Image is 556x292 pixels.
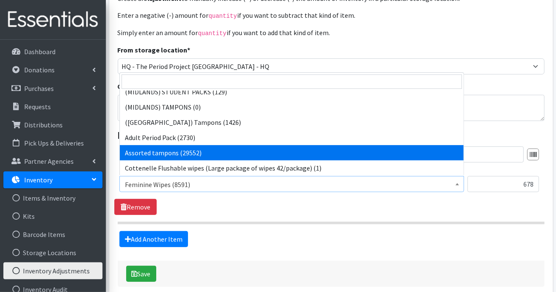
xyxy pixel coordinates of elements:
[120,145,464,160] li: Assorted tampons (29552)
[120,130,464,145] li: Adult Period Pack (2730)
[3,208,102,225] a: Kits
[3,171,102,188] a: Inventory
[3,6,102,34] img: HumanEssentials
[3,116,102,133] a: Distributions
[120,115,464,130] li: ([GEOGRAPHIC_DATA]) Tampons (1426)
[188,46,191,54] abbr: required
[125,179,459,190] span: Feminine Wipes (8591)
[3,190,102,207] a: Items & Inventory
[120,99,464,115] li: (MIDLANDS) TAMPONS (0)
[118,10,545,21] p: Enter a negative (-) amount for if you want to subtract that kind of item.
[119,231,188,247] a: Add Another Item
[467,176,539,192] input: Quantity
[3,135,102,152] a: Pick Ups & Deliveries
[119,176,464,192] span: Feminine Wipes (8591)
[126,266,156,282] button: Save
[24,121,63,129] p: Distributions
[3,43,102,60] a: Dashboard
[3,80,102,97] a: Purchases
[24,66,55,74] p: Donations
[24,157,74,165] p: Partner Agencies
[24,176,53,184] p: Inventory
[3,153,102,170] a: Partner Agencies
[120,160,464,176] li: Cottenelle Flushable wipes (Large package of wipes 42/package) (1)
[24,47,55,56] p: Dashboard
[114,199,157,215] a: Remove
[3,61,102,78] a: Donations
[118,128,545,143] legend: Items in this adjustment
[118,81,149,91] label: Comment
[3,244,102,261] a: Storage Locations
[24,84,54,93] p: Purchases
[24,102,51,111] p: Requests
[3,262,102,279] a: Inventory Adjustments
[120,84,464,99] li: (MIDLANDS) STUDENT PACKS (129)
[24,139,84,147] p: Pick Ups & Deliveries
[3,98,102,115] a: Requests
[3,226,102,243] a: Barcode Items
[198,30,227,37] code: quantity
[118,45,191,55] label: From storage location
[209,13,237,19] code: quantity
[118,28,545,38] p: Simply enter an amount for if you want to add that kind of item.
